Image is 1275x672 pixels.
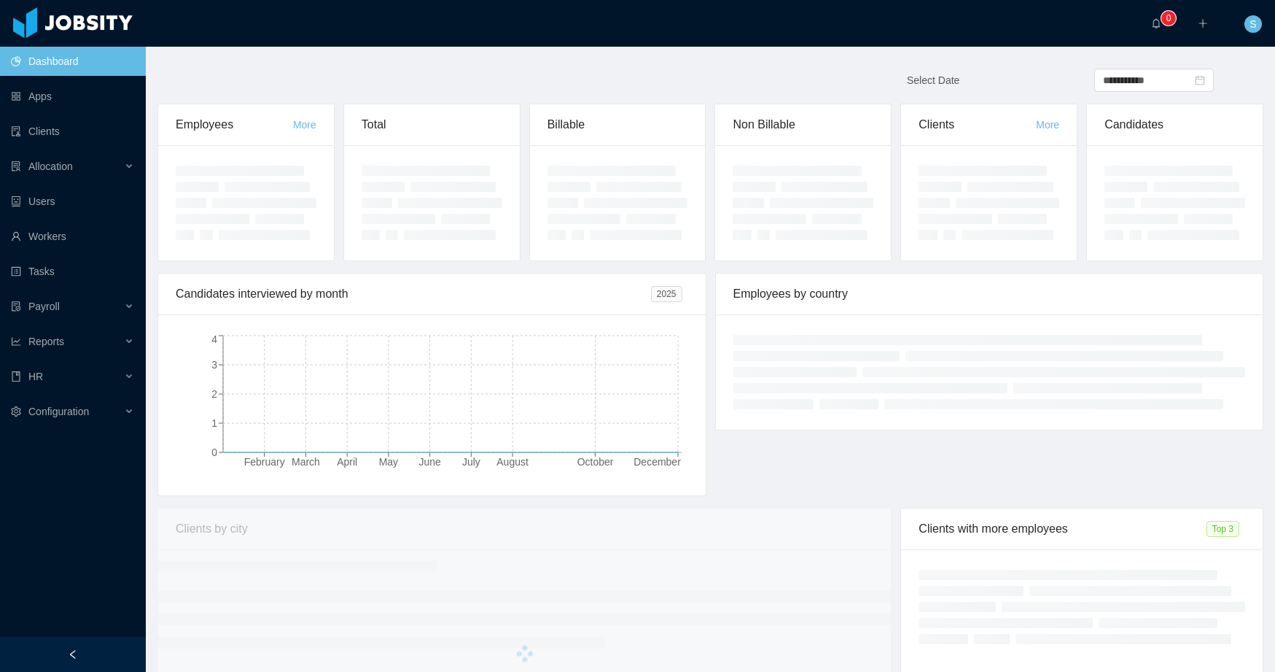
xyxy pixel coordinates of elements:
[28,336,64,347] span: Reports
[11,371,21,382] i: icon: book
[577,456,614,468] tspan: October
[418,456,441,468] tspan: June
[244,456,285,468] tspan: February
[462,456,480,468] tspan: July
[733,274,1246,314] div: Employees by country
[633,456,681,468] tspan: December
[362,104,502,145] div: Total
[11,82,134,111] a: icon: appstoreApps
[211,359,217,371] tspan: 3
[919,104,1036,145] div: Clients
[379,456,398,468] tspan: May
[1036,119,1059,131] a: More
[292,456,320,468] tspan: March
[1104,104,1245,145] div: Candidates
[907,74,959,86] span: Select Date
[11,406,21,417] i: icon: setting
[1195,75,1205,85] i: icon: calendar
[1151,18,1161,28] i: icon: bell
[11,187,134,216] a: icon: robotUsers
[11,47,134,76] a: icon: pie-chartDashboard
[919,509,1206,549] div: Clients with more employees
[496,456,529,468] tspan: August
[547,104,688,145] div: Billable
[11,117,134,146] a: icon: auditClients
[176,274,651,314] div: Candidates interviewed by month
[1161,11,1176,26] sup: 0
[337,456,357,468] tspan: April
[28,301,60,312] span: Payroll
[211,388,217,400] tspan: 2
[11,257,134,286] a: icon: profileTasks
[11,336,21,347] i: icon: line-chart
[211,417,217,429] tspan: 1
[11,301,21,312] i: icon: file-protect
[733,104,873,145] div: Non Billable
[293,119,316,131] a: More
[211,447,217,458] tspan: 0
[1198,18,1208,28] i: icon: plus
[176,104,293,145] div: Employees
[28,371,43,382] span: HR
[1249,15,1256,33] span: S
[211,333,217,345] tspan: 4
[11,161,21,171] i: icon: solution
[28,161,73,172] span: Allocation
[28,406,89,417] span: Configuration
[651,286,682,302] span: 2025
[1206,521,1239,537] span: Top 3
[11,222,134,251] a: icon: userWorkers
